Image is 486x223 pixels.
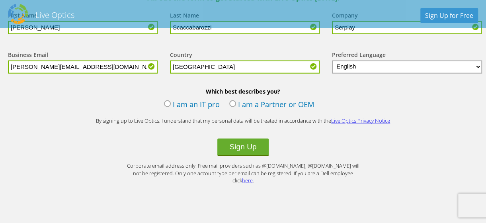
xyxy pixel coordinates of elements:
[332,51,386,61] label: Preferred Language
[84,117,402,125] p: By signing up to Live Optics, I understand that my personal data will be treated in accordance wi...
[229,99,314,111] label: I am a Partner or OEM
[8,51,48,61] label: Business Email
[242,177,253,184] a: here
[35,10,74,20] h2: Live Optics
[8,4,28,24] img: Dell Dpack
[124,162,363,184] p: Corporate email address only. Free mail providers such as @[DOMAIN_NAME], @[DOMAIN_NAME] will not...
[217,139,268,156] button: Sign Up
[420,8,478,23] a: Sign Up for Free
[331,117,390,124] a: Live Optics Privacy Notice
[164,99,220,111] label: I am an IT pro
[170,61,320,74] input: Start typing to search for a country
[170,51,192,61] label: Country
